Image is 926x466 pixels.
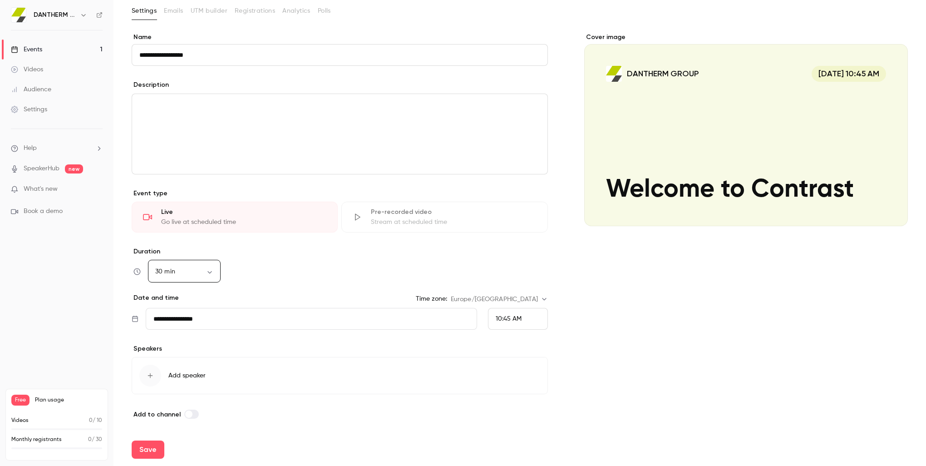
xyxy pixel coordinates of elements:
span: Plan usage [35,397,102,404]
span: Polls [318,6,331,16]
h6: DANTHERM GROUP [34,10,76,20]
label: Description [132,80,169,89]
p: Event type [132,189,548,198]
p: Monthly registrants [11,436,62,444]
label: Time zone: [416,294,447,303]
div: Pre-recorded video [371,208,536,217]
li: help-dropdown-opener [11,144,103,153]
button: Settings [132,4,157,18]
div: Videos [11,65,43,74]
span: Free [11,395,30,406]
div: Stream at scheduled time [371,218,536,227]
img: DANTHERM GROUP [11,8,26,22]
span: 0 [88,437,92,442]
p: Videos [11,416,29,425]
div: Audience [11,85,51,94]
div: Europe/[GEOGRAPHIC_DATA] [451,295,548,304]
section: description [132,94,548,174]
div: Events [11,45,42,54]
span: What's new [24,184,58,194]
span: Add speaker [168,371,206,380]
button: Save [132,441,164,459]
span: Registrations [235,6,275,16]
label: Cover image [584,33,908,42]
span: new [65,164,83,174]
button: Add speaker [132,357,548,394]
p: Date and time [132,293,179,302]
span: UTM builder [191,6,227,16]
div: Go live at scheduled time [161,218,326,227]
span: Emails [164,6,183,16]
p: Speakers [132,344,548,353]
span: 10:45 AM [496,316,522,322]
label: Duration [132,247,548,256]
div: LiveGo live at scheduled time [132,202,338,233]
a: SpeakerHub [24,164,59,174]
div: editor [132,94,547,174]
span: 0 [89,418,93,423]
div: 30 min [148,267,221,276]
div: From [488,308,548,330]
div: Pre-recorded videoStream at scheduled time [341,202,547,233]
span: Analytics [282,6,310,16]
div: Settings [11,105,47,114]
div: Live [161,208,326,217]
label: Name [132,33,548,42]
span: Book a demo [24,207,63,216]
p: / 10 [89,416,102,425]
span: Add to channel [133,411,181,418]
p: / 30 [88,436,102,444]
section: Cover image [584,33,908,226]
span: Help [24,144,37,153]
